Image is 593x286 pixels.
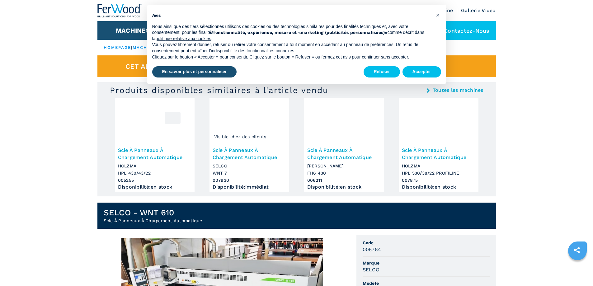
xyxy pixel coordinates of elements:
[104,218,202,224] h2: Scie À Panneaux À Chargement Automatique
[213,132,268,141] span: Visible chez des clients
[152,12,431,19] h2: Avis
[569,242,585,258] a: sharethis
[116,27,150,34] button: Machines
[433,10,443,20] button: Fermer cet avis
[402,162,475,184] h3: HOLZMA HPL 530/38/22 PROFILINE 007875
[133,45,159,50] a: machines
[304,98,384,192] a: Scie À Panneaux À Chargement Automatique SCHELLING FH6 430Scie À Panneaux À Chargement Automatiqu...
[115,98,195,192] a: Scie À Panneaux À Chargement Automatique HOLZMA HPL 430/43/22005255Scie À Panneaux À Chargement A...
[307,185,381,189] div: Disponibilité : en stock
[433,88,483,93] a: Toutes les machines
[364,66,400,77] button: Refuser
[213,30,387,35] strong: fonctionnalité, expérience, mesure et «marketing (publicités personnalisées)»
[131,45,132,50] span: |
[402,147,475,161] h3: Scie À Panneaux À Chargement Automatique
[152,42,431,54] p: Vous pouvez librement donner, refuser ou retirer votre consentement à tout moment en accédant au ...
[307,162,381,184] h3: [PERSON_NAME] FH6 430 006211
[307,147,381,161] h3: Scie À Panneaux À Chargement Automatique
[399,98,478,192] a: Scie À Panneaux À Chargement Automatique HOLZMA HPL 530/38/22 PROFILINEScie À Panneaux À Chargeme...
[213,147,286,161] h3: Scie À Panneaux À Chargement Automatique
[125,63,232,70] span: Cet article est déjà vendu
[436,11,440,19] span: ×
[152,54,431,60] p: Cliquez sur le bouton « Accepter » pour consentir. Cliquez sur le bouton « Refuser » ou fermez ce...
[118,162,191,184] h3: HOLZMA HPL 430/43/22 005255
[213,162,286,184] h3: SELCO WNT 7 007930
[152,66,237,77] button: En savoir plus et personnaliser
[118,147,191,161] h3: Scie À Panneaux À Chargement Automatique
[363,240,490,246] span: Code
[209,98,289,192] a: Scie À Panneaux À Chargement Automatique SELCO WNT 7Visible chez des clientsScie À Panneaux À Cha...
[567,258,588,281] iframe: Chat
[363,266,379,273] h3: SELCO
[461,7,496,13] a: Gallerie Video
[402,66,441,77] button: Accepter
[213,185,286,189] div: Disponibilité : immédiat
[152,24,431,42] p: Nous ainsi que des tiers sélectionnés utilisons des cookies ou des technologies similaires pour d...
[363,246,381,253] h3: 005764
[428,21,496,40] div: Contactez-nous
[104,208,202,218] h1: SELCO - WNT 610
[155,36,211,41] a: politique relative aux cookies
[110,85,328,95] h3: Produits disponibles similaires à l'article vendu
[363,260,490,266] span: Marque
[402,185,475,189] div: Disponibilité : en stock
[97,4,142,17] img: Ferwood
[118,185,191,189] div: Disponibilité : en stock
[104,45,131,50] a: HOMEPAGE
